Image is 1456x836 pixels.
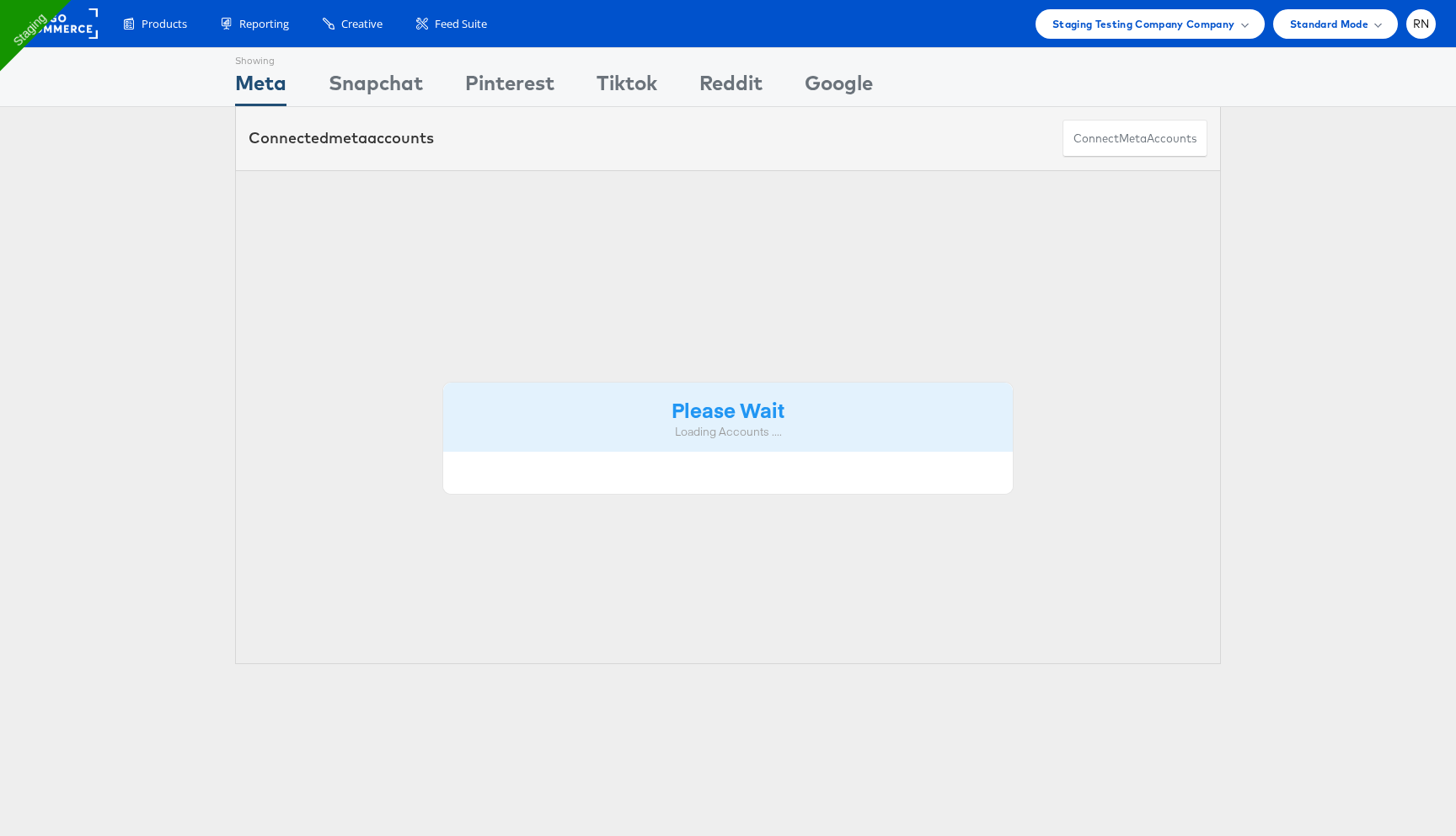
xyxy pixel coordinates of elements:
[597,68,657,106] div: Tiktok
[1119,131,1147,147] span: meta
[699,68,763,106] div: Reddit
[805,68,873,106] div: Google
[341,16,383,32] span: Creative
[329,128,367,147] span: meta
[235,48,286,68] div: Showing
[142,16,187,32] span: Products
[465,68,554,106] div: Pinterest
[1052,15,1235,33] span: Staging Testing Company Company
[435,16,487,32] span: Feed Suite
[235,68,286,106] div: Meta
[329,68,423,106] div: Snapchat
[1290,15,1368,33] span: Standard Mode
[239,16,289,32] span: Reporting
[249,127,434,149] div: Connected accounts
[456,424,1000,440] div: Loading Accounts ....
[1063,120,1207,158] button: ConnectmetaAccounts
[1413,19,1430,29] span: RN
[672,395,784,423] strong: Please Wait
